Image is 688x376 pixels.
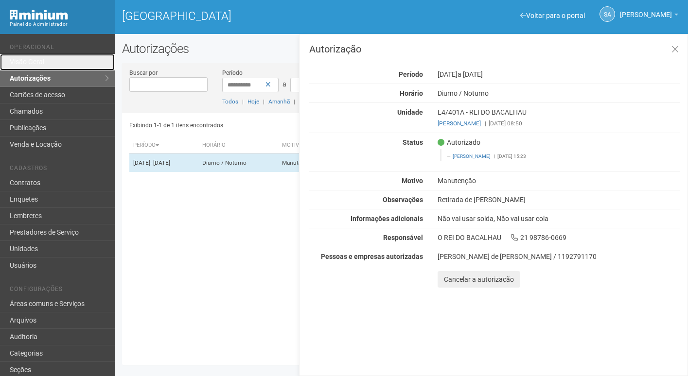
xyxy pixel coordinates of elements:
[430,70,688,79] div: [DATE]
[438,138,480,147] span: Autorizado
[430,195,688,204] div: Retirada de [PERSON_NAME]
[129,118,398,133] div: Exibindo 1-1 de 1 itens encontrados
[282,80,286,88] span: a
[438,120,481,127] a: [PERSON_NAME]
[438,119,680,128] div: [DATE] 08:50
[309,44,680,54] h3: Autorização
[150,159,170,166] span: - [DATE]
[485,120,486,127] span: |
[198,137,279,154] th: Horário
[400,89,423,97] strong: Horário
[278,137,339,154] th: Motivo
[321,253,423,260] strong: Pessoas e empresas autorizadas
[383,234,423,241] strong: Responsável
[242,98,244,105] span: |
[430,214,688,223] div: Não vai usar solda, Não vai usar cola
[222,68,243,77] label: Período
[453,154,491,159] a: [PERSON_NAME]
[520,12,585,19] a: Voltar para o portal
[447,153,675,160] footer: [DATE] 15:23
[383,196,423,204] strong: Observações
[10,286,107,296] li: Configurações
[620,12,678,20] a: [PERSON_NAME]
[397,108,423,116] strong: Unidade
[268,98,290,105] a: Amanhã
[402,177,423,185] strong: Motivo
[438,271,520,288] button: Cancelar a autorização
[129,137,198,154] th: Período
[198,154,279,172] td: Diurno / Noturno
[600,6,615,22] a: SA
[122,41,681,56] h2: Autorizações
[278,154,339,172] td: Manutenção
[403,138,423,146] strong: Status
[222,98,238,105] a: Todos
[129,68,158,77] label: Buscar por
[122,10,394,22] h1: [GEOGRAPHIC_DATA]
[399,70,423,78] strong: Período
[430,108,688,128] div: L4/401A - REI DO BACALHAU
[430,233,688,242] div: O REI DO BACALHAU 21 98786-0669
[430,89,688,98] div: Diurno / Noturno
[129,154,198,172] td: [DATE]
[351,215,423,222] strong: Informações adicionais
[10,165,107,175] li: Cadastros
[494,154,495,159] span: |
[430,176,688,185] div: Manutenção
[10,10,68,20] img: Minium
[620,1,672,18] span: Silvio Anjos
[247,98,259,105] a: Hoje
[294,98,295,105] span: |
[10,44,107,54] li: Operacional
[10,20,107,29] div: Painel do Administrador
[263,98,265,105] span: |
[458,70,483,78] span: a [DATE]
[438,252,680,261] div: [PERSON_NAME] de [PERSON_NAME] / 1192791170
